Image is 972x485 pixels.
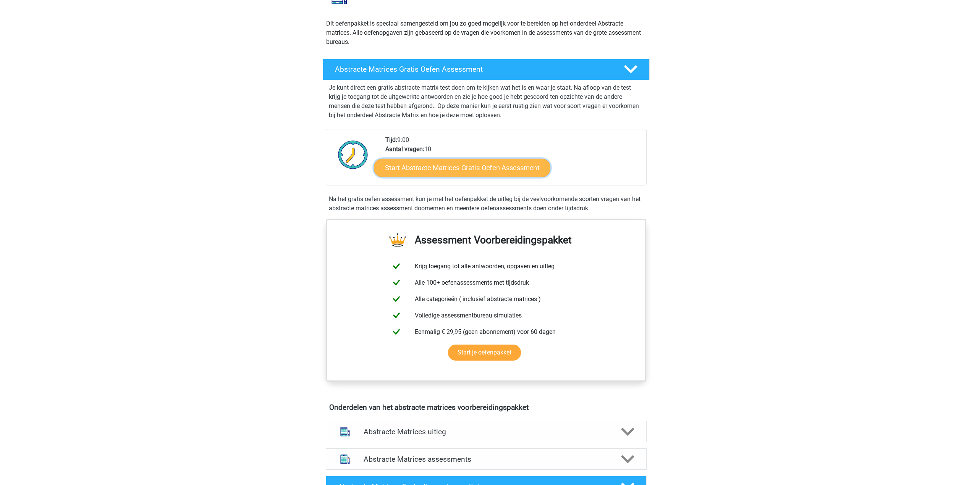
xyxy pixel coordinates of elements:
a: Start je oefenpakket [448,345,521,361]
div: Na het gratis oefen assessment kun je met het oefenpakket de uitleg bij de veelvoorkomende soorte... [326,195,647,213]
h4: Abstracte Matrices Gratis Oefen Assessment [335,65,611,74]
p: Je kunt direct een gratis abstracte matrix test doen om te kijken wat het is en waar je staat. Na... [329,83,644,120]
a: Start Abstracte Matrices Gratis Oefen Assessment [374,158,550,177]
p: Dit oefenpakket is speciaal samengesteld om jou zo goed mogelijk voor te bereiden op het onderdee... [326,19,646,47]
div: 9:00 10 [380,135,646,185]
img: abstracte matrices assessments [335,450,355,469]
h4: Abstracte Matrices assessments [364,455,609,464]
img: Klok [334,135,372,174]
a: uitleg Abstracte Matrices uitleg [323,421,650,442]
img: abstracte matrices uitleg [335,422,355,441]
b: Tijd: [385,136,397,143]
h4: Onderdelen van het abstracte matrices voorbereidingspakket [329,403,643,412]
a: Abstracte Matrices Gratis Oefen Assessment [320,59,653,80]
a: assessments Abstracte Matrices assessments [323,448,650,470]
h4: Abstracte Matrices uitleg [364,427,609,436]
b: Aantal vragen: [385,145,424,153]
